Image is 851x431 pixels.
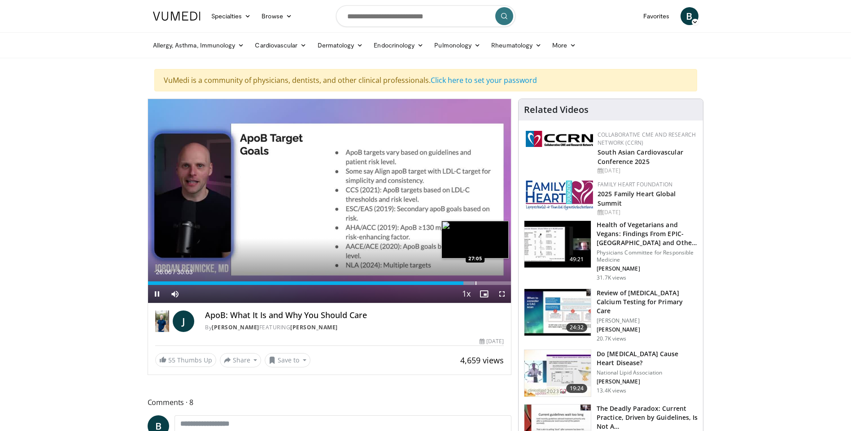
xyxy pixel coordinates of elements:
[148,285,166,303] button: Pause
[566,384,588,393] span: 19:24
[597,349,698,367] h3: Do [MEDICAL_DATA] Cause Heart Disease?
[524,350,591,397] img: 0bfdbe78-0a99-479c-8700-0132d420b8cd.150x105_q85_crop-smart_upscale.jpg
[475,285,493,303] button: Enable picture-in-picture mode
[598,148,683,166] a: South Asian Cardiovascular Conference 2025
[597,378,698,385] p: [PERSON_NAME]
[205,323,504,332] div: By FEATURING
[429,36,486,54] a: Pulmonology
[598,190,676,207] a: 2025 Family Heart Global Summit
[598,167,696,175] div: [DATE]
[524,349,698,397] a: 19:24 Do [MEDICAL_DATA] Cause Heart Disease? National Lipid Association [PERSON_NAME] 13.4K views
[638,7,675,25] a: Favorites
[249,36,312,54] a: Cardiovascular
[173,310,194,332] a: J
[460,355,504,366] span: 4,659 views
[597,335,626,342] p: 20.7K views
[431,75,537,85] a: Click here to set your password
[155,353,216,367] a: 55 Thumbs Up
[486,36,547,54] a: Rheumatology
[336,5,515,27] input: Search topics, interventions
[174,268,175,276] span: /
[368,36,429,54] a: Endocrinology
[148,36,250,54] a: Allergy, Asthma, Immunology
[156,268,172,276] span: 26:06
[598,131,696,147] a: Collaborative CME and Research Network (CCRN)
[206,7,257,25] a: Specialties
[148,281,511,285] div: Progress Bar
[524,289,591,336] img: f4af32e0-a3f3-4dd9-8ed6-e543ca885e6d.150x105_q85_crop-smart_upscale.jpg
[148,99,511,303] video-js: Video Player
[493,285,511,303] button: Fullscreen
[177,268,192,276] span: 30:03
[597,317,698,324] p: [PERSON_NAME]
[566,323,588,332] span: 24:32
[524,221,591,267] img: 606f2b51-b844-428b-aa21-8c0c72d5a896.150x105_q85_crop-smart_upscale.jpg
[597,369,698,376] p: National Lipid Association
[153,12,201,21] img: VuMedi Logo
[290,323,338,331] a: [PERSON_NAME]
[597,220,698,247] h3: Health of Vegetarians and Vegans: Findings From EPIC-[GEOGRAPHIC_DATA] and Othe…
[457,285,475,303] button: Playback Rate
[598,181,672,188] a: Family Heart Foundation
[441,221,509,259] img: image.jpeg
[597,326,698,333] p: [PERSON_NAME]
[480,337,504,345] div: [DATE]
[526,181,593,210] img: 96363db5-6b1b-407f-974b-715268b29f70.jpeg.150x105_q85_autocrop_double_scale_upscale_version-0.2.jpg
[205,310,504,320] h4: ApoB: What It Is and Why You Should Care
[526,131,593,147] img: a04ee3ba-8487-4636-b0fb-5e8d268f3737.png.150x105_q85_autocrop_double_scale_upscale_version-0.2.png
[148,397,512,408] span: Comments 8
[597,387,626,394] p: 13.4K views
[212,323,259,331] a: [PERSON_NAME]
[597,404,698,431] h3: The Deadly Paradox: Current Practice, Driven by Guidelines, Is Not A…
[524,104,589,115] h4: Related Videos
[312,36,369,54] a: Dermatology
[168,356,175,364] span: 55
[597,274,626,281] p: 31.7K views
[597,249,698,263] p: Physicians Committee for Responsible Medicine
[597,289,698,315] h3: Review of [MEDICAL_DATA] Calcium Testing for Primary Care
[155,310,170,332] img: Dr. Jordan Rennicke
[597,265,698,272] p: [PERSON_NAME]
[547,36,581,54] a: More
[524,220,698,281] a: 49:21 Health of Vegetarians and Vegans: Findings From EPIC-[GEOGRAPHIC_DATA] and Othe… Physicians...
[154,69,697,91] div: VuMedi is a community of physicians, dentists, and other clinical professionals.
[166,285,184,303] button: Mute
[265,353,310,367] button: Save to
[681,7,698,25] a: B
[220,353,262,367] button: Share
[524,289,698,342] a: 24:32 Review of [MEDICAL_DATA] Calcium Testing for Primary Care [PERSON_NAME] [PERSON_NAME] 20.7K...
[566,255,588,264] span: 49:21
[256,7,297,25] a: Browse
[598,208,696,216] div: [DATE]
